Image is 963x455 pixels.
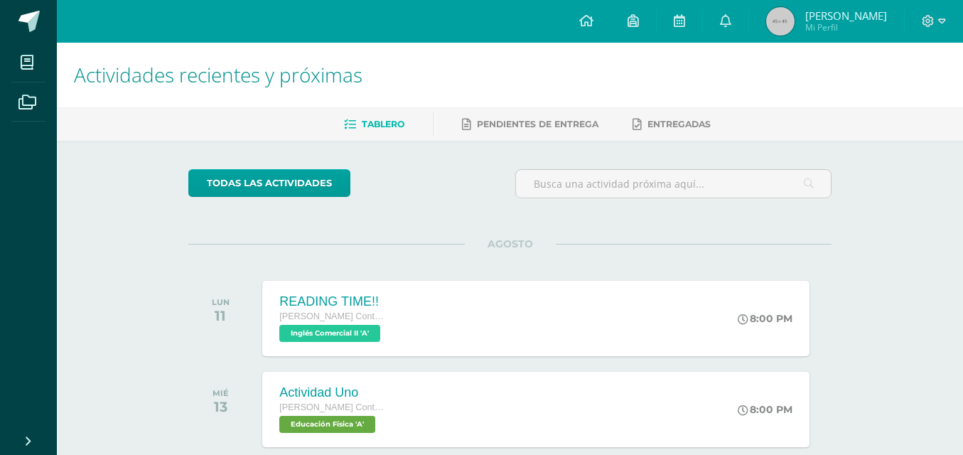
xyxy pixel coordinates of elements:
[279,416,375,433] span: Educación Física 'A'
[212,297,230,307] div: LUN
[362,119,404,129] span: Tablero
[766,7,795,36] img: 45x45
[647,119,711,129] span: Entregadas
[279,294,386,309] div: READING TIME!!
[279,311,386,321] span: [PERSON_NAME] Contador con Orientación en Computación
[738,403,792,416] div: 8:00 PM
[74,61,362,88] span: Actividades recientes y próximas
[279,402,386,412] span: [PERSON_NAME] Contador con Orientación en Computación
[279,385,386,400] div: Actividad Uno
[516,170,831,198] input: Busca una actividad próxima aquí...
[212,388,229,398] div: MIÉ
[738,312,792,325] div: 8:00 PM
[465,237,556,250] span: AGOSTO
[477,119,598,129] span: Pendientes de entrega
[805,21,887,33] span: Mi Perfil
[188,169,350,197] a: todas las Actividades
[212,398,229,415] div: 13
[462,113,598,136] a: Pendientes de entrega
[279,325,380,342] span: Inglés Comercial II 'A'
[344,113,404,136] a: Tablero
[805,9,887,23] span: [PERSON_NAME]
[212,307,230,324] div: 11
[633,113,711,136] a: Entregadas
